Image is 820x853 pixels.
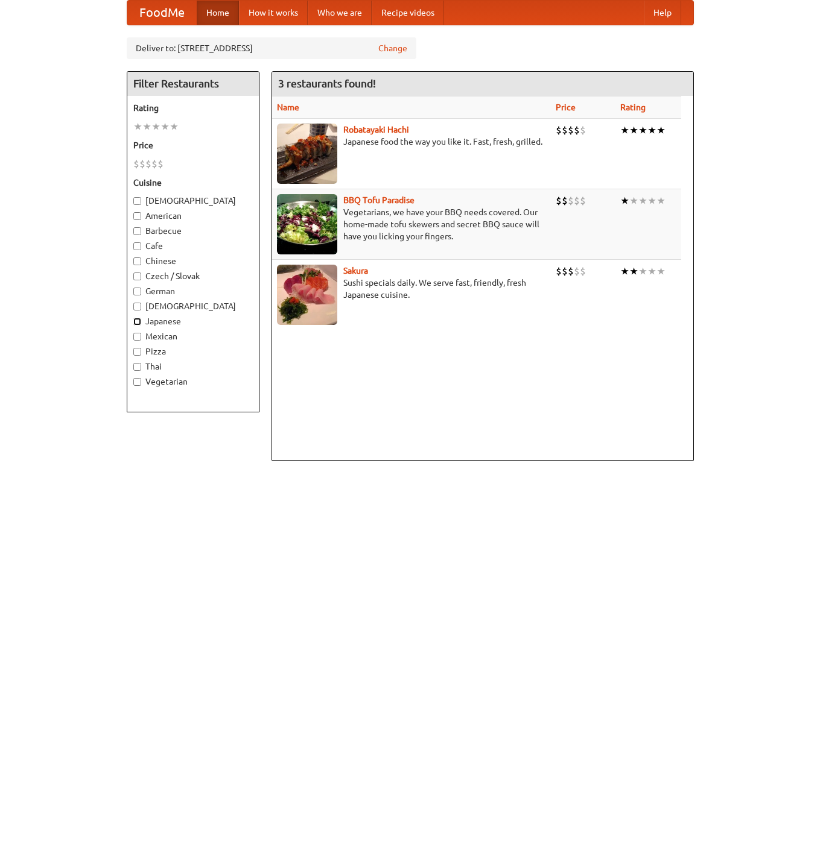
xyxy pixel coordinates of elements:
[127,72,259,96] h4: Filter Restaurants
[133,303,141,310] input: [DEMOGRAPHIC_DATA]
[277,194,337,254] img: tofuparadise.jpg
[133,272,141,280] input: Czech / Slovak
[574,194,580,207] li: $
[556,124,562,137] li: $
[133,345,253,357] label: Pizza
[133,348,141,356] input: Pizza
[127,37,416,59] div: Deliver to: [STREET_ADDRESS]
[197,1,239,25] a: Home
[151,120,161,133] li: ★
[656,265,666,278] li: ★
[343,125,409,134] a: Robatayaki Hachi
[277,136,546,148] p: Japanese food the way you like it. Fast, fresh, grilled.
[133,242,141,250] input: Cafe
[638,124,647,137] li: ★
[562,194,568,207] li: $
[133,225,253,237] label: Barbecue
[277,102,299,112] a: Name
[239,1,308,25] a: How it works
[647,124,656,137] li: ★
[308,1,372,25] a: Who we are
[278,78,376,89] ng-pluralize: 3 restaurants found!
[556,265,562,278] li: $
[133,255,253,267] label: Chinese
[133,102,253,114] h5: Rating
[133,330,253,342] label: Mexican
[133,240,253,252] label: Cafe
[638,194,647,207] li: ★
[133,270,253,282] label: Czech / Slovak
[133,210,253,222] label: American
[133,257,141,265] input: Chinese
[142,120,151,133] li: ★
[170,120,179,133] li: ★
[157,157,164,171] li: $
[127,1,197,25] a: FoodMe
[133,157,139,171] li: $
[133,288,141,295] input: German
[580,265,586,278] li: $
[568,265,574,278] li: $
[656,124,666,137] li: ★
[372,1,444,25] a: Recipe videos
[133,363,141,371] input: Thai
[562,265,568,278] li: $
[556,102,576,112] a: Price
[133,378,141,386] input: Vegetarian
[620,124,629,137] li: ★
[620,102,646,112] a: Rating
[133,212,141,220] input: American
[574,265,580,278] li: $
[133,360,253,373] label: Thai
[133,318,141,326] input: Japanese
[277,265,337,325] img: sakura.jpg
[133,300,253,312] label: [DEMOGRAPHIC_DATA]
[580,194,586,207] li: $
[133,333,141,341] input: Mexican
[145,157,151,171] li: $
[133,285,253,297] label: German
[133,195,253,207] label: [DEMOGRAPHIC_DATA]
[644,1,681,25] a: Help
[629,194,638,207] li: ★
[133,120,142,133] li: ★
[620,265,629,278] li: ★
[139,157,145,171] li: $
[647,194,656,207] li: ★
[343,195,415,205] a: BBQ Tofu Paradise
[556,194,562,207] li: $
[378,42,407,54] a: Change
[133,227,141,235] input: Barbecue
[562,124,568,137] li: $
[133,315,253,327] label: Japanese
[656,194,666,207] li: ★
[638,265,647,278] li: ★
[580,124,586,137] li: $
[161,120,170,133] li: ★
[277,206,546,242] p: Vegetarians, we have your BBQ needs covered. Our home-made tofu skewers and secret BBQ sauce will...
[343,266,368,275] a: Sakura
[133,376,253,388] label: Vegetarian
[568,124,574,137] li: $
[629,265,638,278] li: ★
[647,265,656,278] li: ★
[133,177,253,189] h5: Cuisine
[277,277,546,301] p: Sushi specials daily. We serve fast, friendly, fresh Japanese cuisine.
[574,124,580,137] li: $
[568,194,574,207] li: $
[151,157,157,171] li: $
[277,124,337,184] img: robatayaki.jpg
[133,197,141,205] input: [DEMOGRAPHIC_DATA]
[629,124,638,137] li: ★
[620,194,629,207] li: ★
[133,139,253,151] h5: Price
